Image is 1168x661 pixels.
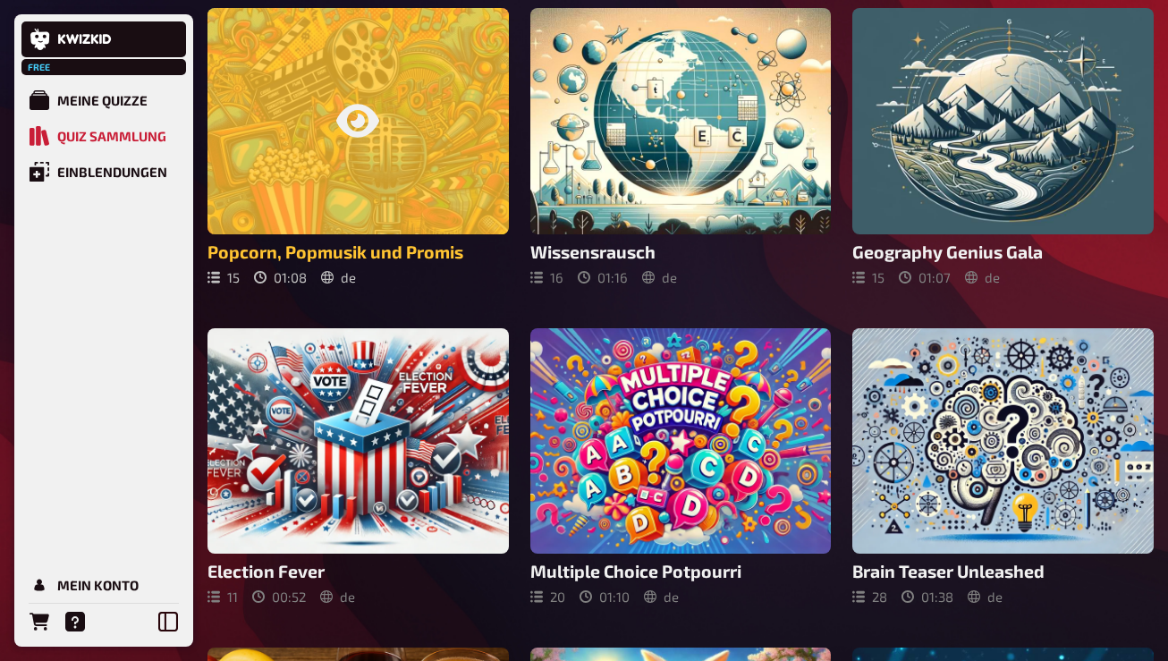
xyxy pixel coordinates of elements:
h3: Popcorn, Popmusik und Promis [207,242,509,262]
h3: Geography Genius Gala [852,242,1154,262]
div: 28 [852,589,887,605]
div: 00 : 52 [252,589,306,605]
h3: Wissensrausch [530,242,832,262]
div: Meine Quizze [57,92,148,108]
a: Quiz Sammlung [21,118,186,154]
div: de [644,589,679,605]
div: 01 : 10 [580,589,630,605]
a: Meine Quizze [21,82,186,118]
div: 11 [207,589,238,605]
div: 20 [530,589,565,605]
div: Einblendungen [57,164,167,180]
div: 01 : 08 [254,269,307,285]
a: Einblendungen [21,154,186,190]
a: Mein Konto [21,567,186,603]
div: de [642,269,677,285]
div: 15 [852,269,884,285]
div: Quiz Sammlung [57,128,166,144]
div: 16 [530,269,563,285]
div: de [320,589,355,605]
div: de [965,269,1000,285]
div: Mein Konto [57,577,139,593]
h3: Election Fever [207,561,509,581]
a: Geography Genius Gala1501:07de [852,8,1154,285]
div: 01 : 07 [899,269,951,285]
span: Free [23,62,55,72]
a: Bestellungen [21,604,57,640]
a: Popcorn, Popmusik und Promis1501:08de [207,8,509,285]
a: Brain Teaser Unleashed2801:38de [852,328,1154,606]
div: de [321,269,356,285]
a: Multiple Choice Potpourri2001:10de [530,328,832,606]
h3: Brain Teaser Unleashed [852,561,1154,581]
a: Hilfe [57,604,93,640]
div: de [968,589,1003,605]
a: Election Fever1100:52de [207,328,509,606]
div: 01 : 16 [578,269,628,285]
a: Wissensrausch1601:16de [530,8,832,285]
div: 15 [207,269,240,285]
h3: Multiple Choice Potpourri [530,561,832,581]
div: 01 : 38 [901,589,953,605]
